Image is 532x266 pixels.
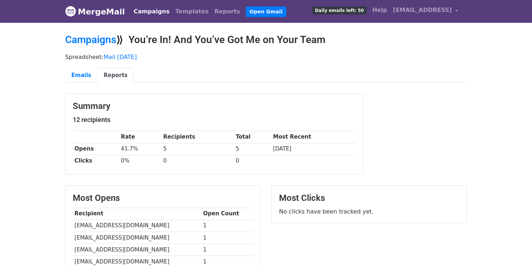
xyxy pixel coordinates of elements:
[201,220,253,232] td: 1
[73,155,119,167] th: Clicks
[161,143,234,155] td: 5
[73,232,201,244] td: [EMAIL_ADDRESS][DOMAIN_NAME]
[393,6,452,14] span: [EMAIL_ADDRESS]
[370,3,390,17] a: Help
[234,155,271,167] td: 0
[161,155,234,167] td: 0
[73,220,201,232] td: [EMAIL_ADDRESS][DOMAIN_NAME]
[201,208,253,220] th: Open Count
[73,116,356,124] h5: 12 recipients
[104,54,137,60] a: Mail [DATE]
[73,143,119,155] th: Opens
[73,193,253,203] h3: Most Opens
[65,4,125,19] a: MergeMail
[73,101,356,111] h3: Summary
[271,143,356,155] td: [DATE]
[212,4,243,19] a: Reports
[271,131,356,143] th: Most Recent
[234,131,271,143] th: Total
[65,34,116,46] a: Campaigns
[201,244,253,256] td: 1
[309,3,369,17] a: Daily emails left: 50
[390,3,461,20] a: [EMAIL_ADDRESS]
[65,68,97,83] a: Emails
[131,4,172,19] a: Campaigns
[65,34,467,46] h2: ⟫ You’re In! And You’ve Got Me on Your Team
[65,53,467,61] p: Spreadsheet:
[73,208,201,220] th: Recipient
[172,4,211,19] a: Templates
[119,143,161,155] td: 41.7%
[119,155,161,167] td: 0%
[97,68,134,83] a: Reports
[161,131,234,143] th: Recipients
[312,7,366,14] span: Daily emails left: 50
[234,143,271,155] td: 5
[279,208,459,215] p: No clicks have been tracked yet.
[279,193,459,203] h3: Most Clicks
[201,232,253,244] td: 1
[119,131,161,143] th: Rate
[65,6,76,17] img: MergeMail logo
[246,7,286,17] a: Open Gmail
[73,244,201,256] td: [EMAIL_ADDRESS][DOMAIN_NAME]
